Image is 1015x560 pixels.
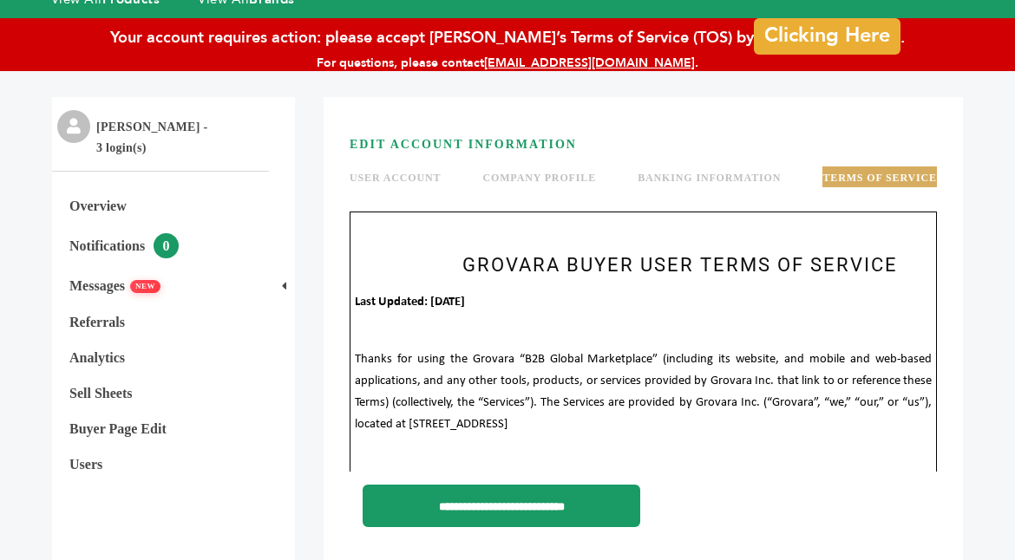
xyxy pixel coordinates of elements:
[69,315,125,329] a: Referrals
[484,55,695,71] a: [EMAIL_ADDRESS][DOMAIN_NAME]
[355,353,932,431] span: Thanks for using the Grovara “B2B Global Marketplace” (including its website, and mobile and web-...
[69,238,179,253] a: Notifications0
[69,421,167,436] a: Buyer Page Edit
[355,296,465,309] span: Last Updated: [DATE]
[57,110,90,143] img: profile.png
[69,350,125,365] a: Analytics
[129,280,161,294] span: NEW
[69,457,102,472] a: Users
[69,199,127,213] a: Overview
[822,172,937,184] a: TERMS OF SERVICE
[69,278,160,293] a: MessagesNEW
[638,172,781,184] a: BANKING INFORMATION
[350,172,441,184] a: USER ACCOUNT
[154,233,179,258] span: 0
[350,120,937,166] h3: EDIT ACCOUNT INFORMATION
[96,117,212,159] li: [PERSON_NAME] - 3 login(s)
[482,172,596,184] a: COMPANY PROFILE
[754,18,900,55] a: Clicking Here
[462,254,898,276] span: Grovara Buyer User Terms Of Service
[69,386,132,400] a: Sell Sheets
